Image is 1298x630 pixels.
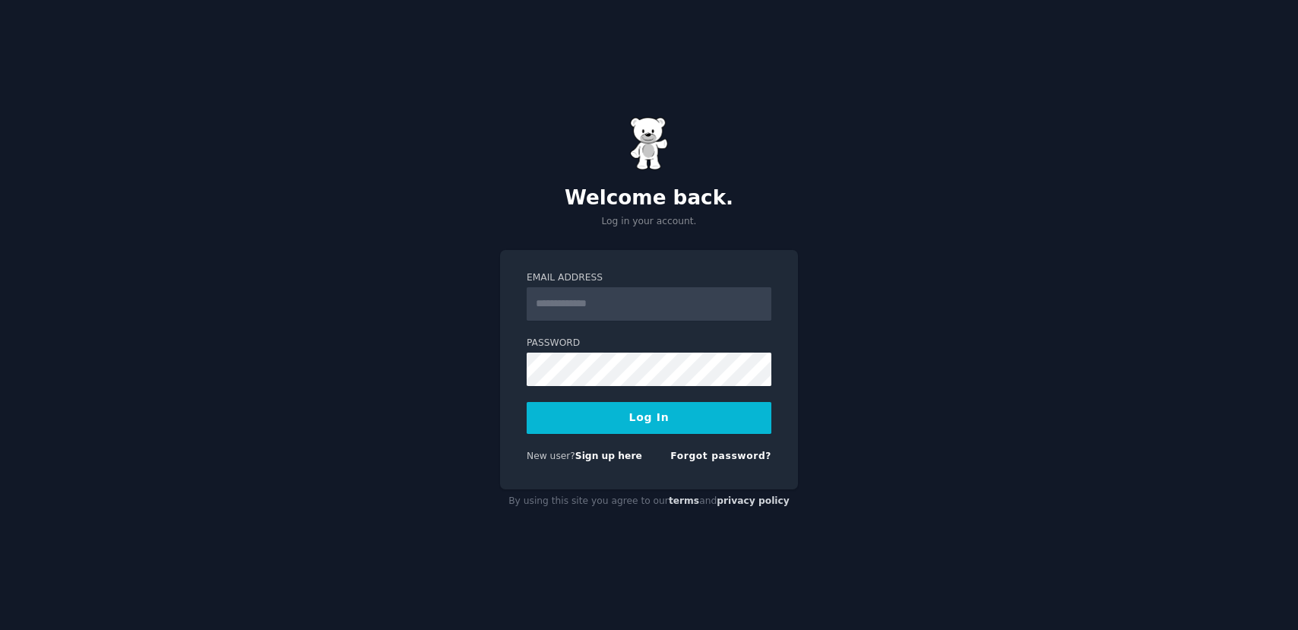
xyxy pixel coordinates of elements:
[527,337,771,350] label: Password
[527,271,771,285] label: Email Address
[500,489,798,514] div: By using this site you agree to our and
[500,186,798,211] h2: Welcome back.
[575,451,642,461] a: Sign up here
[527,451,575,461] span: New user?
[630,117,668,170] img: Gummy Bear
[527,402,771,434] button: Log In
[717,495,790,506] a: privacy policy
[670,451,771,461] a: Forgot password?
[669,495,699,506] a: terms
[500,215,798,229] p: Log in your account.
